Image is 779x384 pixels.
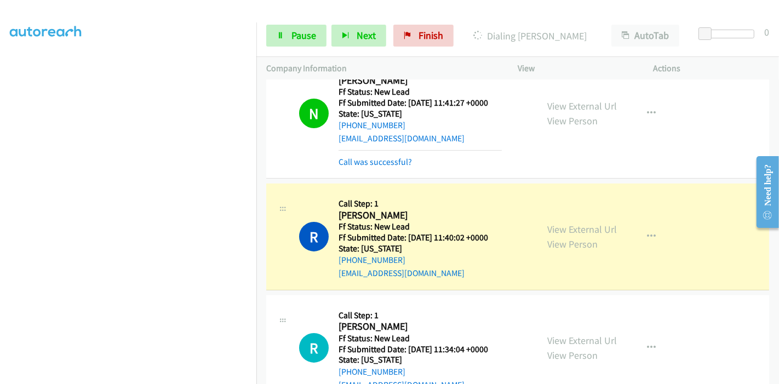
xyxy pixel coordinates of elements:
[518,62,634,75] p: View
[339,268,465,278] a: [EMAIL_ADDRESS][DOMAIN_NAME]
[339,209,502,222] h2: [PERSON_NAME]
[339,157,412,167] a: Call was successful?
[339,243,502,254] h5: State: [US_STATE]
[339,320,502,333] h2: [PERSON_NAME]
[331,25,386,47] button: Next
[357,29,376,42] span: Next
[339,133,465,144] a: [EMAIL_ADDRESS][DOMAIN_NAME]
[299,333,329,363] h1: R
[704,30,754,38] div: Delay between calls (in seconds)
[339,221,502,232] h5: Ff Status: New Lead
[339,232,502,243] h5: Ff Submitted Date: [DATE] 11:40:02 +0000
[468,28,592,43] p: Dialing [PERSON_NAME]
[299,222,329,251] h1: R
[547,100,617,112] a: View External Url
[547,334,617,347] a: View External Url
[339,87,502,98] h5: Ff Status: New Lead
[339,120,405,130] a: [PHONE_NUMBER]
[339,344,502,355] h5: Ff Submitted Date: [DATE] 11:34:04 +0000
[547,223,617,236] a: View External Url
[764,25,769,39] div: 0
[339,255,405,265] a: [PHONE_NUMBER]
[339,108,502,119] h5: State: [US_STATE]
[266,25,327,47] a: Pause
[339,310,502,321] h5: Call Step: 1
[547,114,598,127] a: View Person
[339,198,502,209] h5: Call Step: 1
[299,99,329,128] h1: N
[339,333,502,344] h5: Ff Status: New Lead
[266,62,498,75] p: Company Information
[611,25,679,47] button: AutoTab
[339,98,502,108] h5: Ff Submitted Date: [DATE] 11:41:27 +0000
[393,25,454,47] a: Finish
[339,354,502,365] h5: State: [US_STATE]
[547,349,598,362] a: View Person
[654,62,770,75] p: Actions
[291,29,316,42] span: Pause
[419,29,443,42] span: Finish
[748,148,779,236] iframe: Resource Center
[299,333,329,363] div: The call is yet to be attempted
[547,238,598,250] a: View Person
[339,74,502,87] h2: [PERSON_NAME]
[339,366,405,377] a: [PHONE_NUMBER]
